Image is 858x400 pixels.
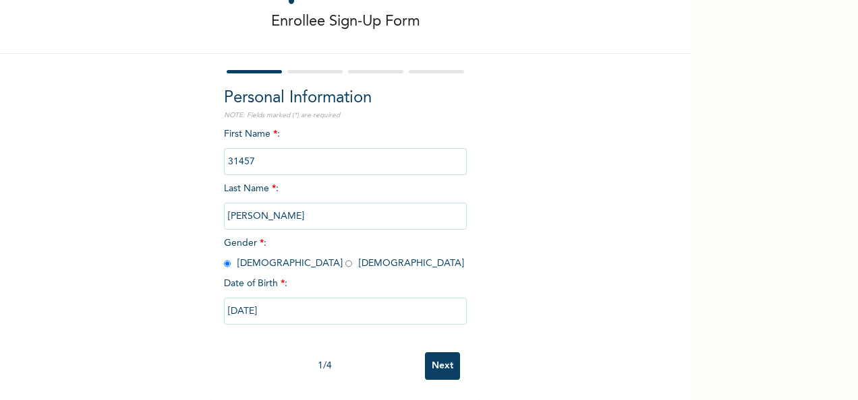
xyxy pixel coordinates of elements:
[224,148,467,175] input: Enter your first name
[224,184,467,221] span: Last Name :
[271,11,420,33] p: Enrollee Sign-Up Form
[224,110,467,121] p: NOTE: Fields marked (*) are required
[224,359,425,373] div: 1 / 4
[224,86,467,110] h2: Personal Information
[224,277,287,291] span: Date of Birth :
[425,352,460,380] input: Next
[224,203,467,230] input: Enter your last name
[224,238,464,268] span: Gender : [DEMOGRAPHIC_DATA] [DEMOGRAPHIC_DATA]
[224,129,467,166] span: First Name :
[224,298,467,325] input: DD-MM-YYYY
